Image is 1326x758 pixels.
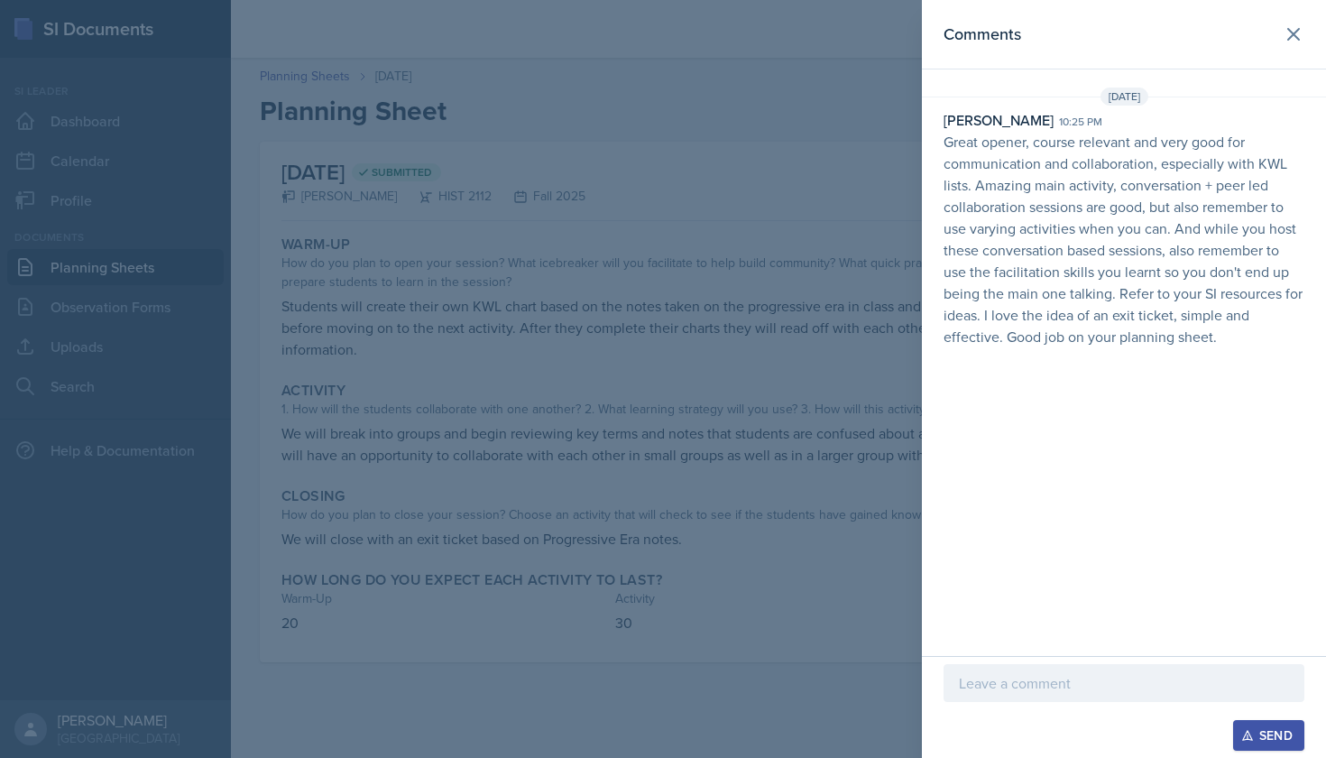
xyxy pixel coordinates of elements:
[1059,114,1102,130] div: 10:25 pm
[944,22,1021,47] h2: Comments
[1245,728,1293,743] div: Send
[944,131,1304,347] p: Great opener, course relevant and very good for communication and collaboration, especially with ...
[1100,88,1148,106] span: [DATE]
[1233,720,1304,751] button: Send
[944,109,1054,131] div: [PERSON_NAME]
